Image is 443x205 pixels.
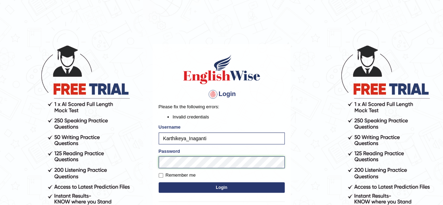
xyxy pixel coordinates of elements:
[159,172,196,179] label: Remember me
[159,103,285,110] p: Please fix the following errors:
[159,173,163,178] input: Remember me
[182,54,262,85] img: Logo of English Wise sign in for intelligent practice with AI
[159,148,180,155] label: Password
[173,114,285,120] li: Invalid credentials
[159,89,285,100] h4: Login
[159,124,181,130] label: Username
[159,182,285,193] button: Login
